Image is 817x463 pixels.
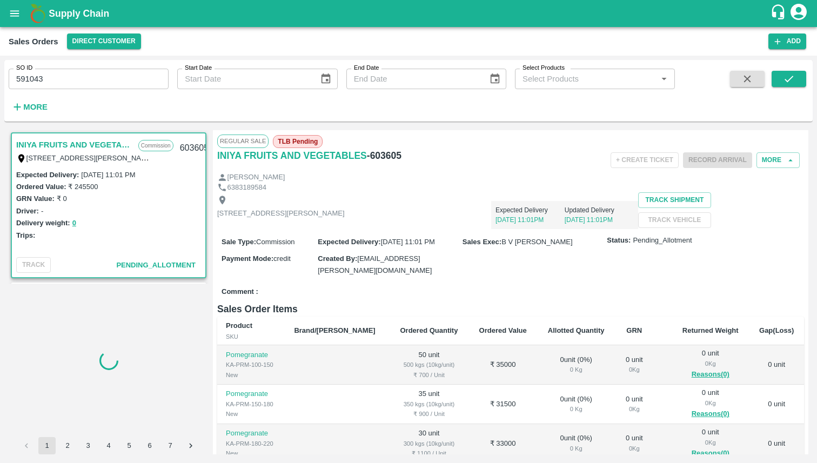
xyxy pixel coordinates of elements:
img: logo [27,3,49,24]
label: End Date [354,64,379,72]
div: KA-PRM-150-180 [226,399,277,409]
p: [PERSON_NAME] [227,172,285,183]
p: Expected Delivery [495,205,565,215]
button: Add [768,33,806,49]
label: Created By : [318,254,357,263]
label: Sale Type : [222,238,256,246]
p: [STREET_ADDRESS][PERSON_NAME] [217,209,345,219]
strong: More [23,103,48,111]
button: Open [657,72,671,86]
span: Pending_Allotment [116,261,196,269]
p: Commission [138,140,173,151]
label: Status: [607,236,631,246]
label: Payment Mode : [222,254,273,263]
p: Pomegranate [226,389,277,399]
div: 0 unit [624,394,645,414]
div: 0 Kg [624,404,645,414]
label: - [41,207,43,215]
span: Pending_Allotment [633,236,692,246]
button: Track Shipment [638,192,712,208]
p: Updated Delivery [565,205,634,215]
a: Supply Chain [49,6,770,21]
label: Expected Delivery : [318,238,380,246]
td: 35 unit [390,385,469,424]
label: GRN Value: [16,194,55,203]
div: Sales Orders [9,35,58,49]
span: Commission [256,238,295,246]
h6: - 603605 [367,148,401,163]
input: Start Date [177,69,311,89]
b: Ordered Quantity [400,326,458,334]
span: [DATE] 11:01 PM [381,238,435,246]
div: 0 unit [680,427,740,460]
div: 300 kgs (10kg/unit) [398,439,460,448]
button: Go to page 4 [100,437,117,454]
a: INIYA FRUITS AND VEGETABLES [217,148,367,163]
div: 0 unit [624,355,645,375]
span: Please dispatch the trip before ending [683,155,752,164]
input: Enter SO ID [9,69,169,89]
p: Pomegranate [226,350,277,360]
p: [DATE] 11:01PM [565,215,634,225]
td: ₹ 31500 [468,385,537,424]
td: 0 unit [749,345,804,385]
div: account of current user [789,2,808,25]
div: 500 kgs (10kg/unit) [398,360,460,370]
b: Gap(Loss) [759,326,794,334]
label: SO ID [16,64,32,72]
div: 0 Kg [624,365,645,374]
button: Select DC [67,33,141,49]
span: [EMAIL_ADDRESS][PERSON_NAME][DOMAIN_NAME] [318,254,432,274]
td: 0 unit [749,385,804,424]
div: 0 Kg [680,438,740,447]
label: Delivery weight: [16,219,70,227]
label: Sales Exec : [463,238,501,246]
div: SKU [226,332,277,341]
button: Reasons(0) [680,408,740,420]
span: B V [PERSON_NAME] [501,238,572,246]
td: 50 unit [390,345,469,385]
p: 6383189584 [227,183,266,193]
td: ₹ 35000 [468,345,537,385]
div: 0 unit ( 0 %) [546,394,606,414]
div: 0 unit ( 0 %) [546,433,606,453]
button: Go to page 3 [79,437,97,454]
button: More [756,152,800,168]
div: 0 Kg [546,404,606,414]
button: Reasons(0) [680,447,740,460]
div: 0 Kg [546,365,606,374]
div: 0 Kg [680,359,740,368]
nav: pagination navigation [16,437,201,454]
h6: Sales Order Items [217,301,804,317]
input: Select Products [518,72,654,86]
div: 350 kgs (10kg/unit) [398,399,460,409]
button: page 1 [38,437,56,454]
label: Start Date [185,64,212,72]
div: 0 Kg [680,398,740,408]
div: KA-PRM-180-220 [226,439,277,448]
input: End Date [346,69,480,89]
button: Choose date [316,69,336,89]
label: Comment : [222,287,258,297]
div: 0 unit [624,433,645,453]
button: Reasons(0) [680,368,740,381]
label: ₹ 0 [57,194,67,203]
label: Ordered Value: [16,183,66,191]
label: [STREET_ADDRESS][PERSON_NAME] [26,153,154,162]
button: More [9,98,50,116]
div: New [226,370,277,380]
a: INIYA FRUITS AND VEGETABLES [16,138,133,152]
div: 0 Kg [546,444,606,453]
label: Trips: [16,231,35,239]
button: Go to page 2 [59,437,76,454]
b: Supply Chain [49,8,109,19]
button: open drawer [2,1,27,26]
label: Select Products [523,64,565,72]
div: customer-support [770,4,789,23]
label: [DATE] 11:01 PM [81,171,135,179]
div: 0 unit [680,388,740,420]
div: 0 Kg [624,444,645,453]
div: 0 unit [680,348,740,381]
p: Pomegranate [226,428,277,439]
